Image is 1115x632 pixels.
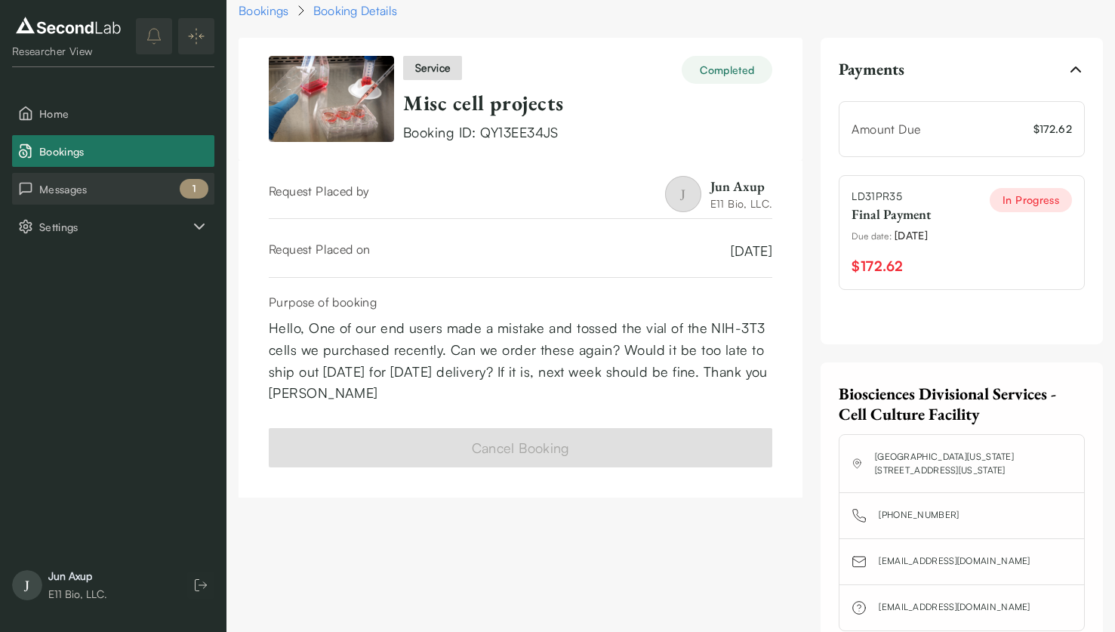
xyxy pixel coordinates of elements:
[39,106,208,122] span: Home
[180,179,208,199] div: 1
[269,56,394,143] a: View item
[12,44,125,59] div: Researcher View
[12,211,214,242] div: Settings sub items
[710,177,773,196] div: Jun Axup
[178,18,214,54] button: Expand/Collapse sidebar
[839,59,904,80] span: Payments
[895,227,928,243] span: [DATE]
[136,18,172,54] button: notifications
[852,255,903,277] span: $172.62
[39,219,190,235] span: Settings
[839,383,1056,426] span: Biosciences Divisional Services - Cell Culture Facility
[731,240,773,262] span: [DATE]
[879,600,1030,615] a: [EMAIL_ADDRESS][DOMAIN_NAME]
[403,90,772,116] div: Misc cell projects
[313,2,398,20] div: Booking Details
[1033,121,1072,137] span: $ 172.62
[403,56,462,80] div: service
[239,2,289,20] a: Bookings
[710,196,773,211] div: E11 Bio, LLC.
[48,569,107,584] div: Jun Axup
[990,188,1072,212] div: In Progress
[12,14,125,38] img: logo
[852,122,920,137] span: Amount Due
[665,176,701,212] span: J
[48,587,107,602] div: E11 Bio, LLC.
[480,124,559,140] span: QY13EE34JS
[12,135,214,167] button: Bookings
[665,176,773,212] a: JJun AxupE11 Bio, LLC.
[269,293,772,311] div: Purpose of booking
[852,188,931,204] span: LD31PR35
[403,89,564,116] a: Misc cell projects
[879,508,959,523] a: [PHONE_NUMBER]
[875,450,1072,477] a: [GEOGRAPHIC_DATA][US_STATE][STREET_ADDRESS][US_STATE]
[269,56,394,142] img: Misc cell projects
[12,173,214,205] button: Messages
[839,50,1085,89] button: Payments
[269,317,772,404] div: Hello, One of our end users made a mistake and tossed the vial of the NIH-3T3 cells we purchased ...
[12,211,214,242] button: Settings
[39,143,208,159] span: Bookings
[269,182,370,212] div: Request Placed by
[852,204,931,224] div: Final Payment
[39,181,208,197] span: Messages
[839,89,1085,320] div: Payments
[852,230,892,243] span: Due date :
[403,122,772,143] div: Booking ID:
[879,554,1030,569] a: [EMAIL_ADDRESS][DOMAIN_NAME]
[12,97,214,129] button: Home
[12,570,42,600] span: J
[187,572,214,599] button: Log out
[269,240,371,262] div: Request Placed on
[682,56,772,84] div: Completed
